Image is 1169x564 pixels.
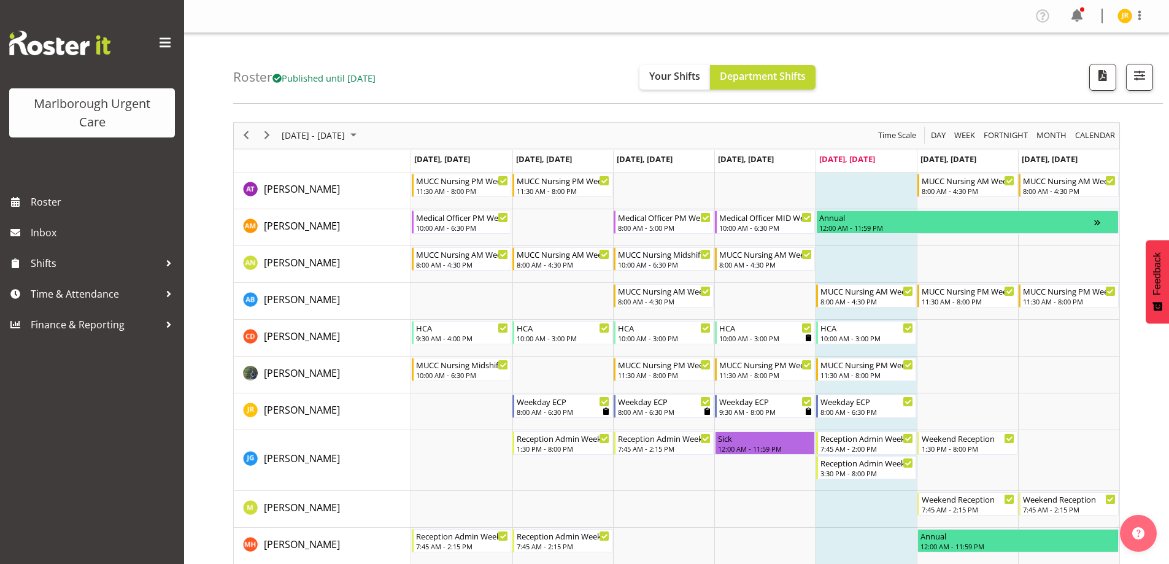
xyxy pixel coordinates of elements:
[234,430,411,491] td: Josephine Godinez resource
[719,223,812,233] div: 10:00 AM - 6:30 PM
[715,431,815,455] div: Josephine Godinez"s event - Sick Begin From Thursday, October 9, 2025 at 12:00:00 AM GMT+13:00 En...
[264,330,340,343] span: [PERSON_NAME]
[1117,9,1132,23] img: jacinta-rangi11928.jpg
[929,128,948,143] button: Timeline Day
[720,69,806,83] span: Department Shifts
[412,174,512,197] div: Agnes Tyson"s event - MUCC Nursing PM Weekday Begin From Monday, October 6, 2025 at 11:30:00 AM G...
[31,315,160,334] span: Finance & Reporting
[614,431,714,455] div: Josephine Godinez"s event - Reception Admin Weekday AM Begin From Wednesday, October 8, 2025 at 7...
[876,128,919,143] button: Time Scale
[719,407,812,417] div: 9:30 AM - 8:00 PM
[922,444,1014,454] div: 1:30 PM - 8:00 PM
[234,393,411,430] td: Jacinta Rangi resource
[922,432,1014,444] div: Weekend Reception
[982,128,1030,143] button: Fortnight
[264,366,340,381] a: [PERSON_NAME]
[414,153,470,164] span: [DATE], [DATE]
[614,358,714,381] div: Gloria Varghese"s event - MUCC Nursing PM Weekday Begin From Wednesday, October 8, 2025 at 11:30:...
[517,248,609,260] div: MUCC Nursing AM Weekday
[930,128,947,143] span: Day
[816,431,916,455] div: Josephine Godinez"s event - Reception Admin Weekday AM Begin From Friday, October 10, 2025 at 7:4...
[715,247,815,271] div: Alysia Newman-Woods"s event - MUCC Nursing AM Weekday Begin From Thursday, October 9, 2025 at 8:0...
[517,186,609,196] div: 11:30 AM - 8:00 PM
[272,72,376,84] span: Published until [DATE]
[264,538,340,551] span: [PERSON_NAME]
[922,493,1014,505] div: Weekend Reception
[922,504,1014,514] div: 7:45 AM - 2:15 PM
[816,321,916,344] div: Cordelia Davies"s event - HCA Begin From Friday, October 10, 2025 at 10:00:00 AM GMT+13:00 Ends A...
[614,284,714,307] div: Andrew Brooks"s event - MUCC Nursing AM Weekday Begin From Wednesday, October 8, 2025 at 8:00:00 ...
[416,370,509,380] div: 10:00 AM - 6:30 PM
[917,492,1017,516] div: Margie Vuto"s event - Weekend Reception Begin From Saturday, October 11, 2025 at 7:45:00 AM GMT+1...
[618,260,711,269] div: 10:00 AM - 6:30 PM
[416,248,509,260] div: MUCC Nursing AM Weekday
[234,357,411,393] td: Gloria Varghese resource
[517,530,609,542] div: Reception Admin Weekday AM
[1089,64,1116,91] button: Download a PDF of the roster according to the set date range.
[277,123,364,149] div: October 06 - 12, 2025
[517,432,609,444] div: Reception Admin Weekday PM
[31,223,178,242] span: Inbox
[618,223,711,233] div: 8:00 AM - 5:00 PM
[618,211,711,223] div: Medical Officer PM Weekday
[416,333,509,343] div: 9:30 AM - 4:00 PM
[922,296,1014,306] div: 11:30 AM - 8:00 PM
[922,285,1014,297] div: MUCC Nursing PM Weekends
[1074,128,1116,143] span: calendar
[917,431,1017,455] div: Josephine Godinez"s event - Weekend Reception Begin From Saturday, October 11, 2025 at 1:30:00 PM...
[816,358,916,381] div: Gloria Varghese"s event - MUCC Nursing PM Weekday Begin From Friday, October 10, 2025 at 11:30:00...
[982,128,1029,143] span: Fortnight
[816,456,916,479] div: Josephine Godinez"s event - Reception Admin Weekday PM Begin From Friday, October 10, 2025 at 3:3...
[715,395,815,418] div: Jacinta Rangi"s event - Weekday ECP Begin From Thursday, October 9, 2025 at 9:30:00 AM GMT+13:00 ...
[412,358,512,381] div: Gloria Varghese"s event - MUCC Nursing Midshift Begin From Monday, October 6, 2025 at 10:00:00 AM...
[416,223,509,233] div: 10:00 AM - 6:30 PM
[820,370,913,380] div: 11:30 AM - 8:00 PM
[264,403,340,417] a: [PERSON_NAME]
[920,530,1116,542] div: Annual
[618,407,711,417] div: 8:00 AM - 6:30 PM
[639,65,710,90] button: Your Shifts
[614,395,714,418] div: Jacinta Rangi"s event - Weekday ECP Begin From Wednesday, October 8, 2025 at 8:00:00 AM GMT+13:00...
[1023,285,1116,297] div: MUCC Nursing PM Weekends
[1019,174,1119,197] div: Agnes Tyson"s event - MUCC Nursing AM Weekends Begin From Sunday, October 12, 2025 at 8:00:00 AM ...
[719,395,812,408] div: Weekday ECP
[412,321,512,344] div: Cordelia Davies"s event - HCA Begin From Monday, October 6, 2025 at 9:30:00 AM GMT+13:00 Ends At ...
[1035,128,1069,143] button: Timeline Month
[264,451,340,466] a: [PERSON_NAME]
[416,211,509,223] div: Medical Officer PM Weekday
[264,182,340,196] span: [PERSON_NAME]
[264,500,340,515] a: [PERSON_NAME]
[9,31,110,55] img: Rosterit website logo
[412,211,512,234] div: Alexandra Madigan"s event - Medical Officer PM Weekday Begin From Monday, October 6, 2025 at 10:0...
[820,444,913,454] div: 7:45 AM - 2:00 PM
[952,128,978,143] button: Timeline Week
[517,333,609,343] div: 10:00 AM - 3:00 PM
[819,223,1094,233] div: 12:00 AM - 11:59 PM
[820,285,913,297] div: MUCC Nursing AM Weekday
[264,293,340,306] span: [PERSON_NAME]
[618,333,711,343] div: 10:00 AM - 3:00 PM
[416,358,509,371] div: MUCC Nursing Midshift
[280,128,362,143] button: October 2025
[618,322,711,334] div: HCA
[719,260,812,269] div: 8:00 AM - 4:30 PM
[1146,240,1169,323] button: Feedback - Show survey
[820,432,913,444] div: Reception Admin Weekday AM
[1132,527,1144,539] img: help-xxl-2.png
[31,285,160,303] span: Time & Attendance
[264,219,340,233] span: [PERSON_NAME]
[1023,504,1116,514] div: 7:45 AM - 2:15 PM
[1023,493,1116,505] div: Weekend Reception
[820,358,913,371] div: MUCC Nursing PM Weekday
[264,292,340,307] a: [PERSON_NAME]
[715,321,815,344] div: Cordelia Davies"s event - HCA Begin From Thursday, October 9, 2025 at 10:00:00 AM GMT+13:00 Ends ...
[1023,296,1116,306] div: 11:30 AM - 8:00 PM
[259,128,276,143] button: Next
[953,128,976,143] span: Week
[512,321,612,344] div: Cordelia Davies"s event - HCA Begin From Tuesday, October 7, 2025 at 10:00:00 AM GMT+13:00 Ends A...
[264,255,340,270] a: [PERSON_NAME]
[820,296,913,306] div: 8:00 AM - 4:30 PM
[416,541,509,551] div: 7:45 AM - 2:15 PM
[233,70,376,84] h4: Roster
